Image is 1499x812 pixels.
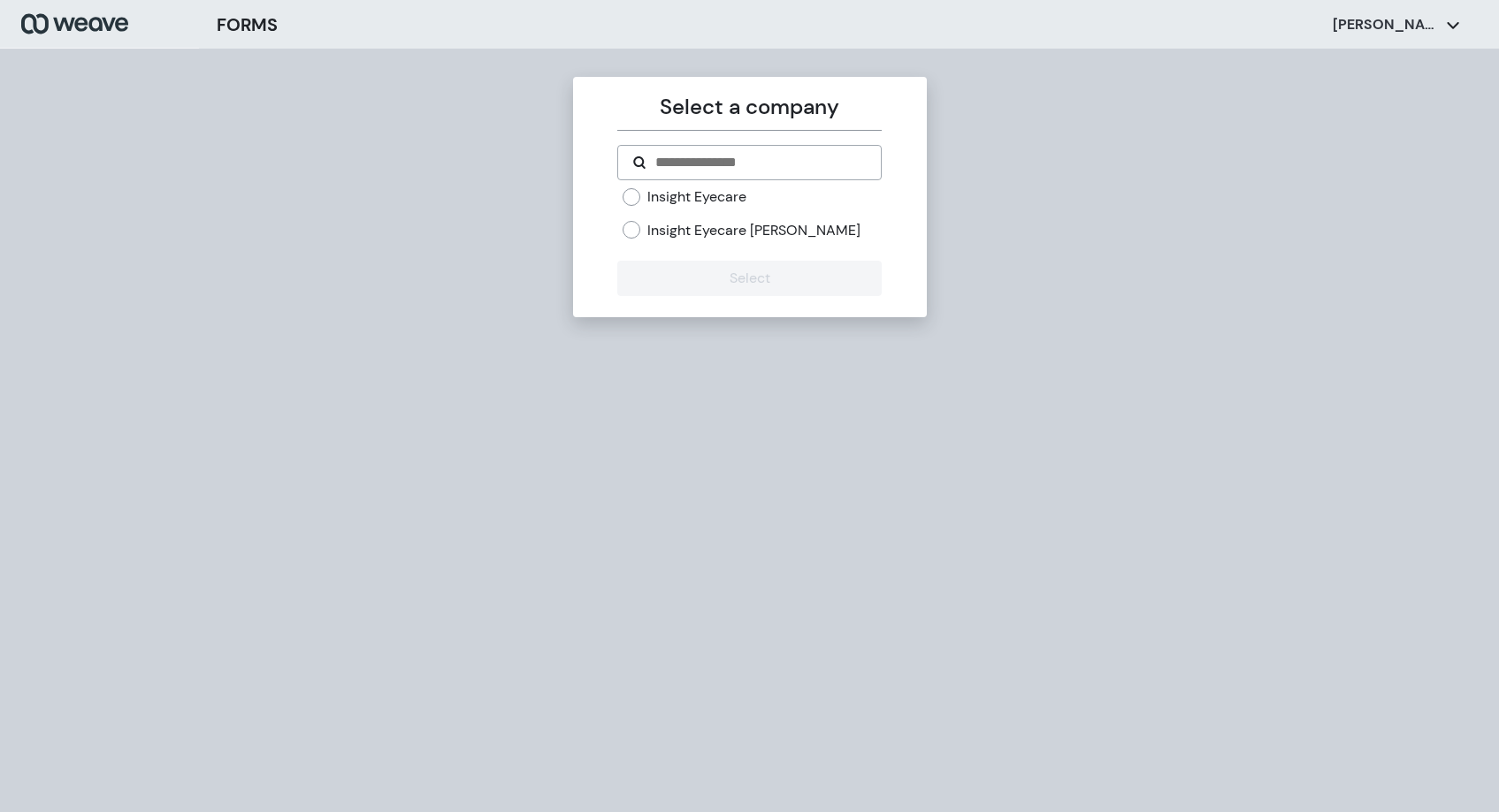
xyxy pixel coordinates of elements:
[647,221,860,240] label: Insight Eyecare [PERSON_NAME]
[617,91,882,123] p: Select a company
[654,152,867,173] input: Search
[647,187,746,207] label: Insight Eyecare
[1333,15,1439,34] p: [PERSON_NAME]
[217,11,278,38] h3: FORMS
[617,261,882,296] button: Select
